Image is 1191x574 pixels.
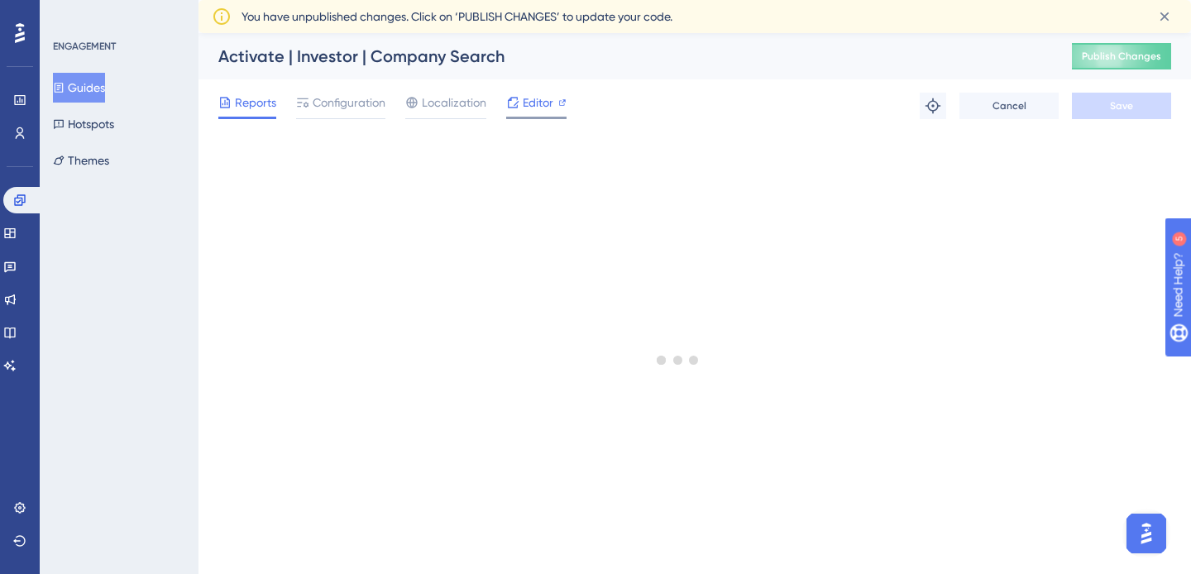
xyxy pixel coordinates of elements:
[53,109,114,139] button: Hotspots
[313,93,385,112] span: Configuration
[992,99,1026,112] span: Cancel
[53,146,109,175] button: Themes
[39,4,103,24] span: Need Help?
[1082,50,1161,63] span: Publish Changes
[1072,93,1171,119] button: Save
[959,93,1059,119] button: Cancel
[1110,99,1133,112] span: Save
[242,7,672,26] span: You have unpublished changes. Click on ‘PUBLISH CHANGES’ to update your code.
[235,93,276,112] span: Reports
[53,40,116,53] div: ENGAGEMENT
[422,93,486,112] span: Localization
[115,8,120,22] div: 5
[53,73,105,103] button: Guides
[1072,43,1171,69] button: Publish Changes
[1122,509,1171,558] iframe: UserGuiding AI Assistant Launcher
[523,93,553,112] span: Editor
[218,45,1031,68] div: Activate | Investor | Company Search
